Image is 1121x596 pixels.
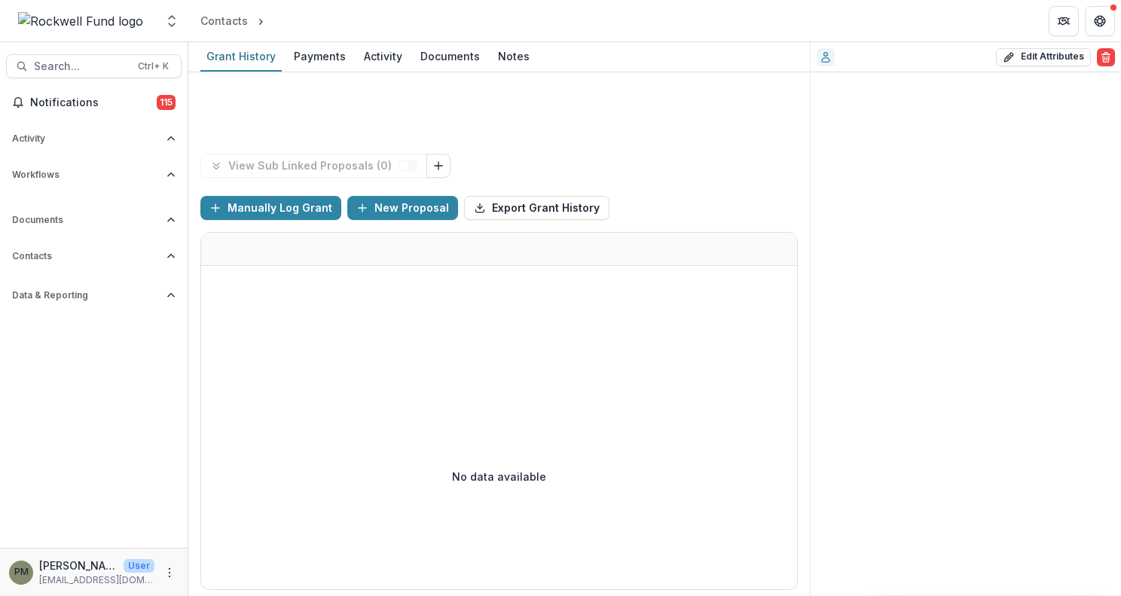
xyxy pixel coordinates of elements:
nav: breadcrumb [194,10,331,32]
a: Payments [288,42,352,72]
button: Get Help [1085,6,1115,36]
p: [EMAIL_ADDRESS][DOMAIN_NAME] [39,573,154,587]
div: Grant History [200,45,282,67]
button: Open Contacts [6,244,182,268]
button: View Sub Linked Proposals (0) [200,154,427,178]
a: Notes [492,42,536,72]
button: Search... [6,54,182,78]
a: Activity [358,42,408,72]
div: Payments [288,45,352,67]
p: No data available [452,469,546,484]
div: Ctrl + K [135,58,172,75]
span: Documents [12,215,160,225]
a: Contacts [194,10,254,32]
span: Notifications [30,96,157,109]
span: Workflows [12,170,160,180]
button: Manually Log Grant [200,196,341,220]
button: Notifications115 [6,90,182,115]
p: View Sub Linked Proposals ( 0 ) [228,160,398,173]
span: Contacts [12,251,160,261]
button: New Proposal [347,196,458,220]
span: Data & Reporting [12,290,160,301]
a: Grant History [200,42,282,72]
button: More [160,564,179,582]
button: Delete [1097,48,1115,66]
div: Patrick Moreno-Covington [14,567,29,577]
button: Open Workflows [6,163,182,187]
img: Rockwell Fund logo [18,12,143,30]
button: Export Grant History [464,196,609,220]
button: Link Grants [426,154,451,178]
button: Partners [1049,6,1079,36]
span: Activity [12,133,160,144]
a: Documents [414,42,486,72]
span: 115 [157,95,176,110]
p: [PERSON_NAME][GEOGRAPHIC_DATA] [39,558,118,573]
button: Open entity switcher [161,6,182,36]
button: Open Activity [6,127,182,151]
div: Activity [358,45,408,67]
button: Open Data & Reporting [6,283,182,307]
div: Contacts [200,13,248,29]
button: Open Documents [6,208,182,232]
div: Notes [492,45,536,67]
p: User [124,559,154,573]
span: Search... [34,60,129,73]
button: Edit Attributes [996,48,1091,66]
div: Documents [414,45,486,67]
